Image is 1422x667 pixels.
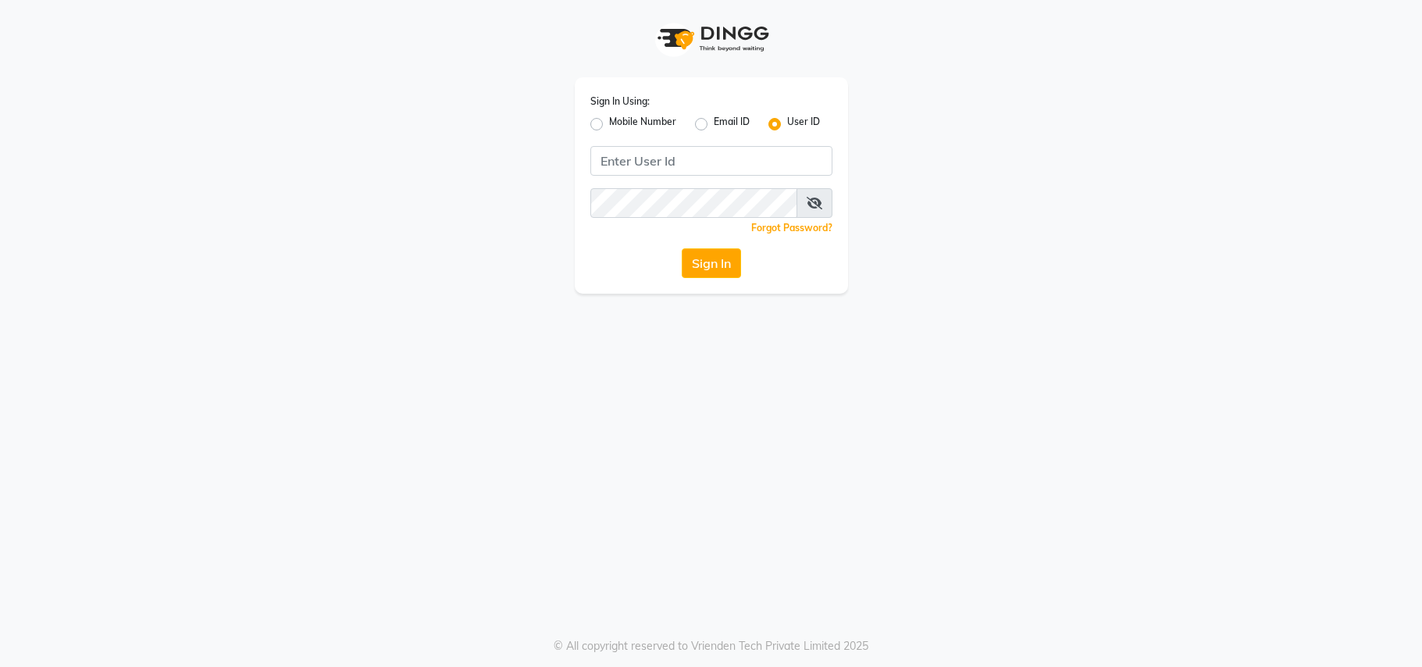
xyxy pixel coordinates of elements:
label: Mobile Number [609,115,676,134]
label: Email ID [714,115,750,134]
label: Sign In Using: [590,95,650,109]
input: Username [590,188,797,218]
a: Forgot Password? [751,222,832,234]
label: User ID [787,115,820,134]
button: Sign In [682,248,741,278]
img: logo1.svg [649,16,774,62]
input: Username [590,146,832,176]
